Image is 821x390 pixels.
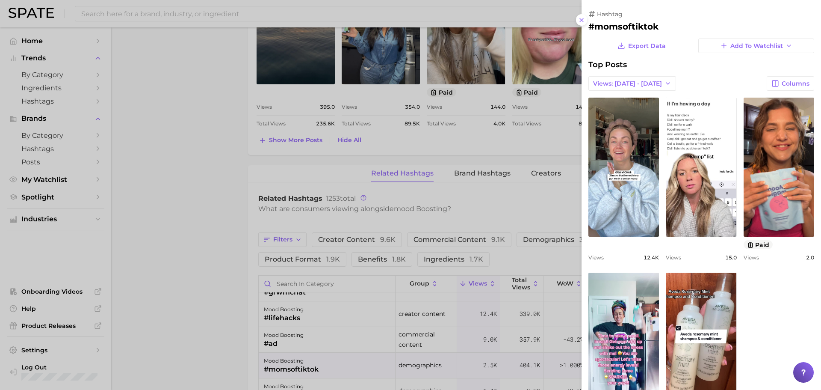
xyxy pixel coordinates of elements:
[782,80,809,87] span: Columns
[744,240,773,249] button: paid
[744,254,759,261] span: Views
[588,60,627,69] span: Top Posts
[593,80,662,87] span: Views: [DATE] - [DATE]
[615,39,667,53] button: Export Data
[806,254,814,261] span: 2.0
[698,39,814,53] button: Add to Watchlist
[588,254,604,261] span: Views
[644,254,659,261] span: 12.4k
[666,254,681,261] span: Views
[767,76,814,91] button: Columns
[725,254,737,261] span: 15.0
[597,10,623,18] span: hashtag
[588,76,676,91] button: Views: [DATE] - [DATE]
[730,42,783,50] span: Add to Watchlist
[588,21,814,32] h2: #momsoftiktok
[628,42,666,50] span: Export Data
